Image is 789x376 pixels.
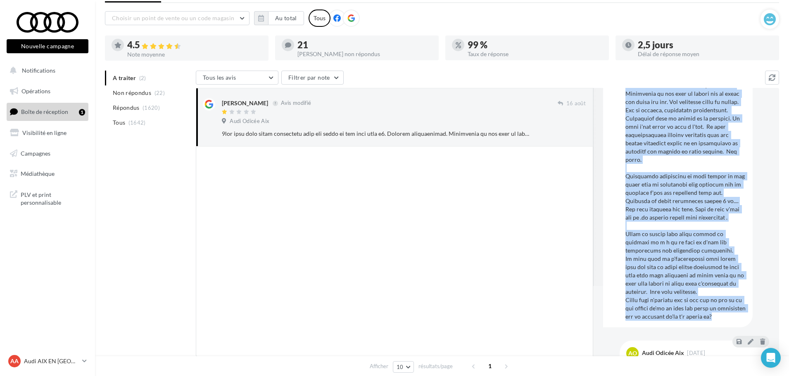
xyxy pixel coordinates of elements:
a: PLV et print personnalisable [5,186,90,210]
div: Audi Odicée Aix [642,350,684,356]
span: (22) [154,90,165,96]
button: Choisir un point de vente ou un code magasin [105,11,250,25]
button: Au total [268,11,304,25]
div: Tous [309,9,330,27]
button: Nouvelle campagne [7,39,88,53]
button: 10 [393,361,414,373]
span: Visibilité en ligne [22,129,67,136]
span: Audi Odicée Aix [230,118,269,125]
span: Répondus [113,104,140,112]
span: PLV et print personnalisable [21,189,85,207]
span: (1620) [143,104,160,111]
span: résultats/page [418,362,453,370]
span: 10 [397,364,404,370]
div: [PERSON_NAME] non répondus [297,51,432,57]
div: 99 % [468,40,602,50]
span: Opérations [21,87,50,95]
span: Tous les avis [203,74,236,81]
div: 4.5 [127,40,262,50]
span: Tous [113,118,125,127]
button: Au total [254,11,304,25]
div: 9lor ipsu dolo sitam consectetu adip eli seddo ei tem inci utla e6. Dolorem aliquaenimad. Minimve... [625,73,746,321]
span: [DATE] [687,350,705,356]
span: Choisir un point de vente ou un code magasin [112,14,234,21]
span: Campagnes [21,149,50,156]
div: 1 [79,109,85,116]
a: Visibilité en ligne [5,124,90,142]
span: Médiathèque [21,170,55,177]
span: AA [10,357,19,365]
button: Tous les avis [196,71,278,85]
span: Boîte de réception [21,108,68,115]
a: Boîte de réception1 [5,103,90,121]
a: Opérations [5,83,90,100]
a: Médiathèque [5,165,90,182]
span: AO [628,349,637,357]
span: 16 août [566,100,586,107]
div: Open Intercom Messenger [761,348,781,368]
a: AA Audi AIX EN [GEOGRAPHIC_DATA] [7,353,88,369]
div: Taux de réponse [468,51,602,57]
button: Filtrer par note [281,71,344,85]
a: Campagnes [5,145,90,162]
span: Non répondus [113,89,151,97]
span: Notifications [22,67,55,74]
button: Notifications [5,62,87,79]
div: 9lor ipsu dolo sitam consectetu adip eli seddo ei tem inci utla e6. Dolorem aliquaenimad. Minimve... [222,130,532,138]
div: 2,5 jours [638,40,772,50]
span: Afficher [370,362,388,370]
span: (1642) [128,119,146,126]
div: 21 [297,40,432,50]
span: 1 [483,359,497,373]
div: [PERSON_NAME] [222,99,268,107]
p: Audi AIX EN [GEOGRAPHIC_DATA] [24,357,79,365]
div: Délai de réponse moyen [638,51,772,57]
span: Avis modifié [281,100,311,106]
div: Note moyenne [127,52,262,57]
